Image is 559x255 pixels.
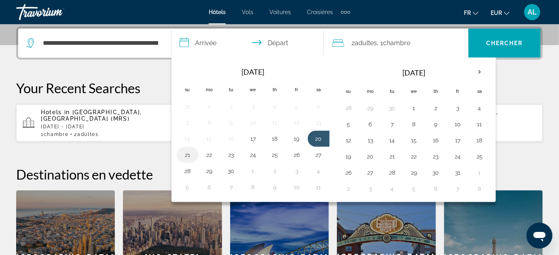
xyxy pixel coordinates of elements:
span: Chambre [44,132,69,137]
button: Day 8 [473,183,486,194]
button: Day 26 [342,167,355,178]
a: Hôtels [209,9,226,15]
button: Day 11 [312,182,325,193]
button: Day 1 [408,102,421,114]
p: Your Recent Searches [16,80,543,96]
button: Next month [469,63,491,82]
button: Day 1 [203,101,216,112]
button: Day 2 [342,183,355,194]
button: Day 21 [181,149,194,161]
button: Day 24 [451,151,464,162]
button: Day 20 [364,151,377,162]
button: Day 1 [473,167,486,178]
button: Day 19 [290,133,303,144]
button: Chercher [468,29,541,58]
button: Change currency [491,7,510,19]
button: Day 12 [342,135,355,146]
th: [DATE] [360,63,469,82]
button: Day 13 [364,135,377,146]
button: Day 6 [430,183,443,194]
button: Day 25 [269,149,282,161]
button: Day 29 [364,102,377,114]
button: Day 27 [312,149,325,161]
a: Croisières [307,9,333,15]
button: Extra navigation items [341,6,350,19]
button: Day 17 [451,135,464,146]
span: fr [464,10,471,16]
button: Day 13 [312,117,325,128]
button: Day 6 [203,182,216,193]
button: Day 16 [225,133,238,144]
button: Travelers: 2 adults, 0 children [324,29,468,58]
span: Chambre [383,39,410,47]
button: Day 8 [247,182,260,193]
button: Day 21 [386,151,399,162]
button: Day 15 [203,133,216,144]
span: [GEOGRAPHIC_DATA], [GEOGRAPHIC_DATA] (MRS) [41,109,142,122]
button: Day 25 [473,151,486,162]
button: Day 3 [247,101,260,112]
button: Day 22 [203,149,216,161]
span: Adultes [355,39,377,47]
button: Day 4 [269,101,282,112]
th: [DATE] [199,63,308,81]
button: Day 15 [408,135,421,146]
button: Day 6 [364,119,377,130]
button: Day 27 [364,167,377,178]
button: Day 5 [181,182,194,193]
span: 1 [41,132,68,137]
button: Day 5 [408,183,421,194]
button: Check in and out dates [172,29,324,58]
button: Day 6 [312,101,325,112]
button: Day 14 [181,133,194,144]
button: Day 26 [290,149,303,161]
button: Day 5 [290,101,303,112]
button: Day 8 [203,117,216,128]
button: Day 30 [386,102,399,114]
button: Day 3 [290,165,303,177]
button: Day 8 [408,119,421,130]
button: Day 14 [386,135,399,146]
a: Vols [242,9,253,15]
button: Day 9 [430,119,443,130]
button: Day 23 [430,151,443,162]
button: Day 12 [290,117,303,128]
button: Hotels in [GEOGRAPHIC_DATA], [GEOGRAPHIC_DATA] (MRS)[DATE] - [DATE]1Chambre2Adultes [16,104,186,142]
button: User Menu [522,4,543,21]
button: Day 3 [364,183,377,194]
button: Day 4 [473,102,486,114]
button: Day 17 [247,133,260,144]
button: Day 5 [342,119,355,130]
span: 2 [351,38,377,49]
button: Day 31 [181,101,194,112]
button: Day 24 [247,149,260,161]
button: Day 9 [225,117,238,128]
button: Day 28 [386,167,399,178]
span: Hotels in [41,109,70,115]
button: Day 7 [386,119,399,130]
button: Day 28 [181,165,194,177]
button: Day 16 [430,135,443,146]
button: Day 10 [451,119,464,130]
button: Day 1 [247,165,260,177]
button: Day 20 [312,133,325,144]
button: Day 9 [269,182,282,193]
span: , 1 [377,38,410,49]
button: Day 30 [430,167,443,178]
button: Day 10 [290,182,303,193]
button: Day 30 [225,165,238,177]
a: Travorium [16,2,97,23]
h2: Destinations en vedette [16,166,543,182]
button: Day 28 [342,102,355,114]
button: Day 31 [451,167,464,178]
span: Chercher [486,40,523,46]
p: [DATE] - [DATE] [41,124,180,130]
button: Day 19 [342,151,355,162]
button: Day 29 [408,167,421,178]
button: Change language [464,7,479,19]
span: Voitures [269,9,291,15]
iframe: Bouton de lancement de la fenêtre de messagerie [527,223,553,249]
button: Day 22 [408,151,421,162]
